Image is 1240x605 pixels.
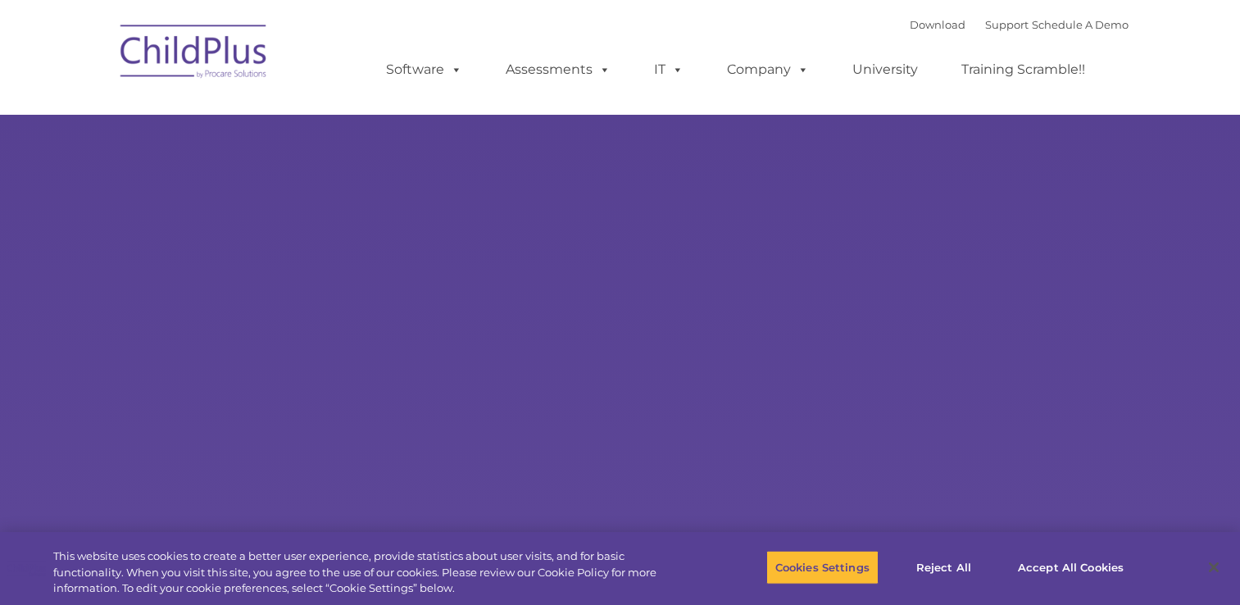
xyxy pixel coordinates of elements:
a: Assessments [489,53,627,86]
a: Download [910,18,965,31]
img: ChildPlus by Procare Solutions [112,13,276,95]
font: | [910,18,1129,31]
a: Company [711,53,825,86]
div: This website uses cookies to create a better user experience, provide statistics about user visit... [53,548,682,597]
a: Software [370,53,479,86]
a: Training Scramble!! [945,53,1101,86]
a: University [836,53,934,86]
a: Schedule A Demo [1032,18,1129,31]
a: IT [638,53,700,86]
button: Cookies Settings [766,550,879,585]
button: Close [1196,549,1232,585]
button: Reject All [893,550,995,585]
a: Support [985,18,1029,31]
button: Accept All Cookies [1009,550,1133,585]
